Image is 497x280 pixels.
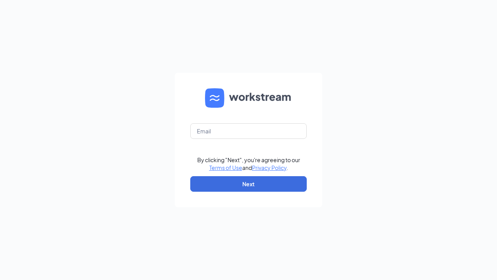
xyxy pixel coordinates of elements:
[197,156,300,171] div: By clicking "Next", you're agreeing to our and .
[190,176,307,192] button: Next
[205,88,292,108] img: WS logo and Workstream text
[209,164,242,171] a: Terms of Use
[252,164,287,171] a: Privacy Policy
[190,123,307,139] input: Email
